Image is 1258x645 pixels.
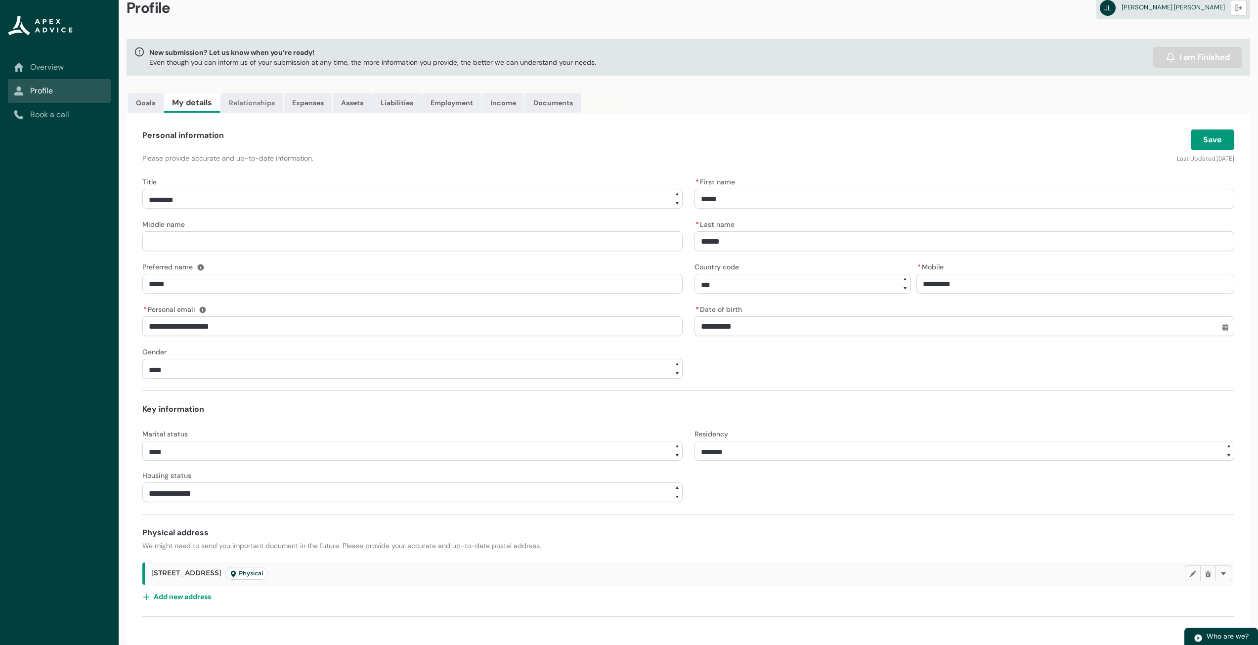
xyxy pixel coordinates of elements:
button: I am Finished [1153,47,1242,68]
a: Profile [14,85,105,97]
button: Delete [1200,565,1216,581]
button: More [1215,565,1231,581]
label: Preferred name [142,260,197,272]
span: Gender [142,347,167,356]
img: alarm.svg [1166,52,1175,62]
label: Date of birth [694,302,746,314]
a: Book a call [14,109,105,121]
span: Title [142,177,157,186]
span: Physical [230,569,263,577]
span: New submission? Let us know when you’re ready! [149,47,596,57]
h4: Key information [142,403,1234,415]
p: Even though you can inform us of your submission at any time, the more information you provide, t... [149,57,596,67]
span: Country code [694,262,739,271]
label: Middle name [142,217,189,229]
lightning-formatted-date-time: [DATE] [1216,155,1234,163]
a: Overview [14,61,105,73]
span: Residency [694,430,728,438]
label: Mobile [916,260,948,272]
p: We might need to send you important document in the future. Please provide your accurate and up-t... [142,541,1234,551]
abbr: required [695,220,699,229]
lightning-formatted-text: Last Updated: [1177,155,1216,163]
nav: Sub page [8,55,111,127]
abbr: required [143,305,147,314]
img: play.svg [1194,634,1203,643]
span: Marital status [142,430,188,438]
abbr: required [917,262,921,271]
a: Assets [333,93,372,113]
span: [PERSON_NAME] [PERSON_NAME] [1122,3,1225,11]
span: [STREET_ADDRESS] [151,567,267,580]
label: Personal email [142,302,199,314]
a: Employment [422,93,481,113]
a: Liabilities [372,93,422,113]
abbr: required [695,305,699,314]
h4: Physical address [142,527,1234,539]
a: Relationships [220,93,283,113]
span: Housing status [142,471,191,480]
p: Please provide accurate and up-to-date information. [142,153,867,163]
img: Apex Advice Group [8,16,73,36]
button: Edit [1185,565,1201,581]
label: Last name [694,217,738,229]
span: I am Finished [1179,51,1230,63]
label: First name [694,175,739,187]
span: Who are we? [1207,632,1249,641]
a: Income [482,93,524,113]
a: My details [164,93,220,113]
lightning-badge: Address Type [225,567,267,580]
button: Save [1191,129,1234,150]
abbr: required [695,177,699,186]
a: Expenses [284,93,332,113]
a: Goals [128,93,164,113]
h4: Personal information [142,129,224,141]
button: Add new address [142,589,212,604]
a: Documents [525,93,581,113]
